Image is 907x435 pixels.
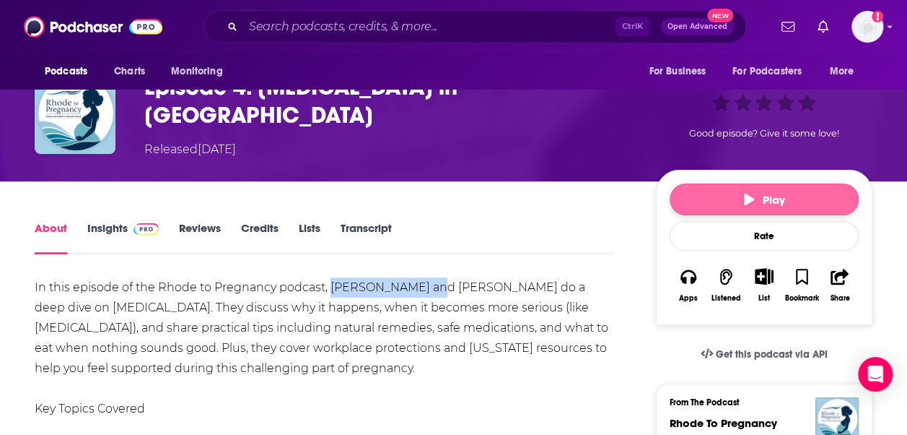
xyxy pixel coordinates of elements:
a: Show notifications dropdown [776,14,800,39]
svg: Add a profile image [872,11,883,22]
span: Open Advanced [667,23,727,30]
button: Show More Button [749,268,779,284]
a: Transcript [341,221,392,254]
button: Play [670,184,859,215]
button: Apps [670,259,707,311]
button: open menu [639,58,724,85]
span: Good episode? Give it some love! [689,128,839,139]
a: Lists [299,221,320,254]
div: Listened [711,294,741,303]
a: Charts [105,58,154,85]
button: open menu [723,58,823,85]
div: Show More ButtonList [745,259,783,311]
div: Released [DATE] [144,141,236,158]
span: For Business [649,61,706,82]
h1: Episode 4: Nausea and Vomiting in Pregnancy [144,73,633,129]
span: Play [744,193,785,207]
span: More [830,61,854,82]
span: Podcasts [45,61,87,82]
span: Logged in as caseya [851,11,883,43]
div: Apps [679,294,698,303]
div: Rate [670,221,859,251]
a: Show notifications dropdown [812,14,834,39]
button: Show profile menu [851,11,883,43]
img: Episode 4: Nausea and Vomiting in Pregnancy [35,73,115,154]
a: About [35,221,67,254]
a: Rhode To Pregnancy [670,416,777,430]
span: Ctrl K [615,17,649,36]
button: open menu [161,58,241,85]
span: Monitoring [171,61,222,82]
button: open menu [35,58,106,85]
div: Search podcasts, credits, & more... [203,10,746,43]
div: Open Intercom Messenger [858,357,893,392]
input: Search podcasts, credits, & more... [243,15,615,38]
div: Share [830,294,849,303]
button: Open AdvancedNew [661,18,734,35]
span: Get this podcast via API [716,348,828,361]
button: open menu [820,58,872,85]
div: List [758,293,770,303]
h3: From The Podcast [670,397,847,408]
span: Charts [114,61,145,82]
div: Bookmark [785,294,819,303]
a: Reviews [179,221,221,254]
span: For Podcasters [732,61,802,82]
a: Credits [241,221,279,254]
button: Bookmark [783,259,820,311]
img: User Profile [851,11,883,43]
img: Podchaser Pro [133,223,159,235]
button: Listened [707,259,745,311]
button: Share [821,259,859,311]
span: New [707,9,733,22]
a: InsightsPodchaser Pro [87,221,159,254]
a: Get this podcast via API [689,337,839,372]
img: Podchaser - Follow, Share and Rate Podcasts [24,13,162,40]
